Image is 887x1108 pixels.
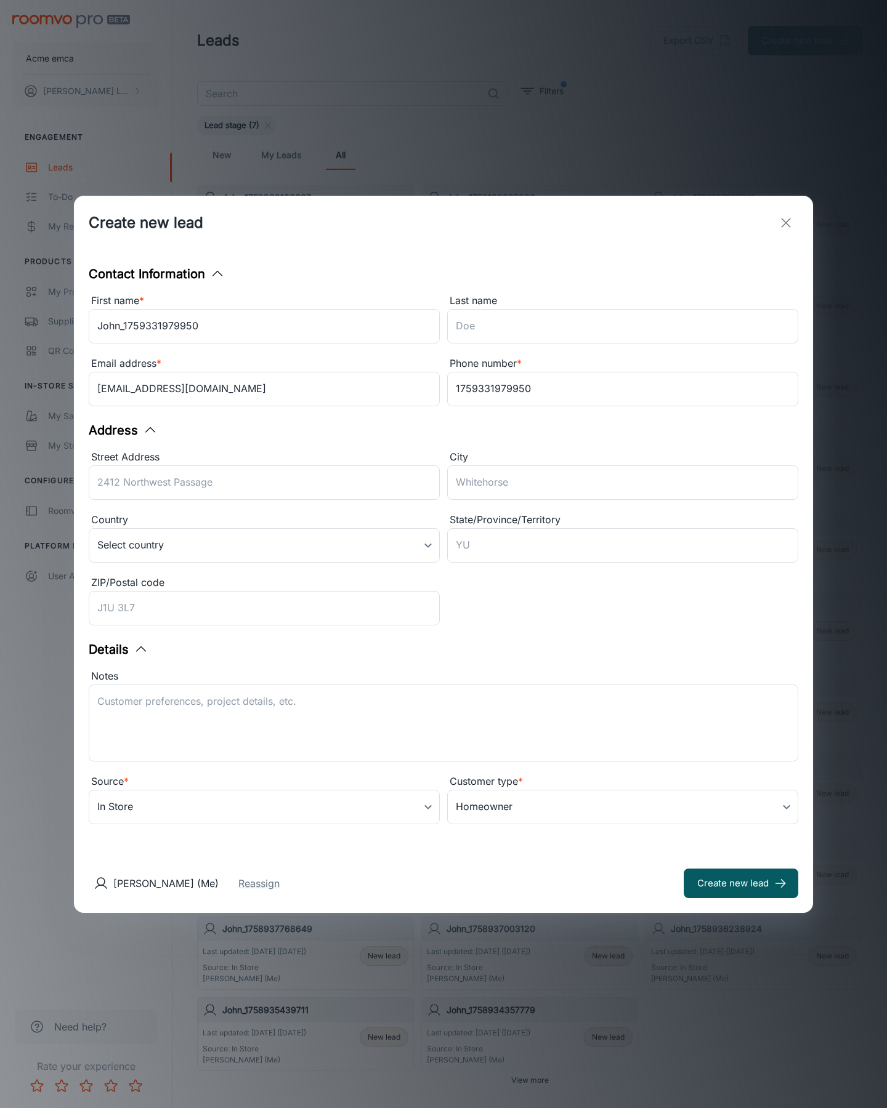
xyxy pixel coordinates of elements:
[447,528,798,563] input: YU
[447,372,798,406] input: +1 439-123-4567
[89,372,440,406] input: myname@example.com
[447,790,798,824] div: Homeowner
[89,575,440,591] div: ZIP/Postal code
[89,309,440,343] input: John
[89,449,440,465] div: Street Address
[447,774,798,790] div: Customer type
[89,212,203,234] h1: Create new lead
[89,293,440,309] div: First name
[774,211,798,235] button: exit
[89,528,440,563] div: Select country
[447,293,798,309] div: Last name
[89,774,440,790] div: Source
[238,876,280,891] button: Reassign
[89,356,440,372] div: Email address
[447,512,798,528] div: State/Province/Territory
[89,591,440,625] input: J1U 3L7
[89,265,225,283] button: Contact Information
[89,640,148,659] button: Details
[447,465,798,500] input: Whitehorse
[89,421,158,440] button: Address
[684,869,798,898] button: Create new lead
[89,668,798,684] div: Notes
[447,356,798,372] div: Phone number
[89,512,440,528] div: Country
[447,309,798,343] input: Doe
[447,449,798,465] div: City
[89,790,440,824] div: In Store
[113,876,219,891] p: [PERSON_NAME] (Me)
[89,465,440,500] input: 2412 Northwest Passage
